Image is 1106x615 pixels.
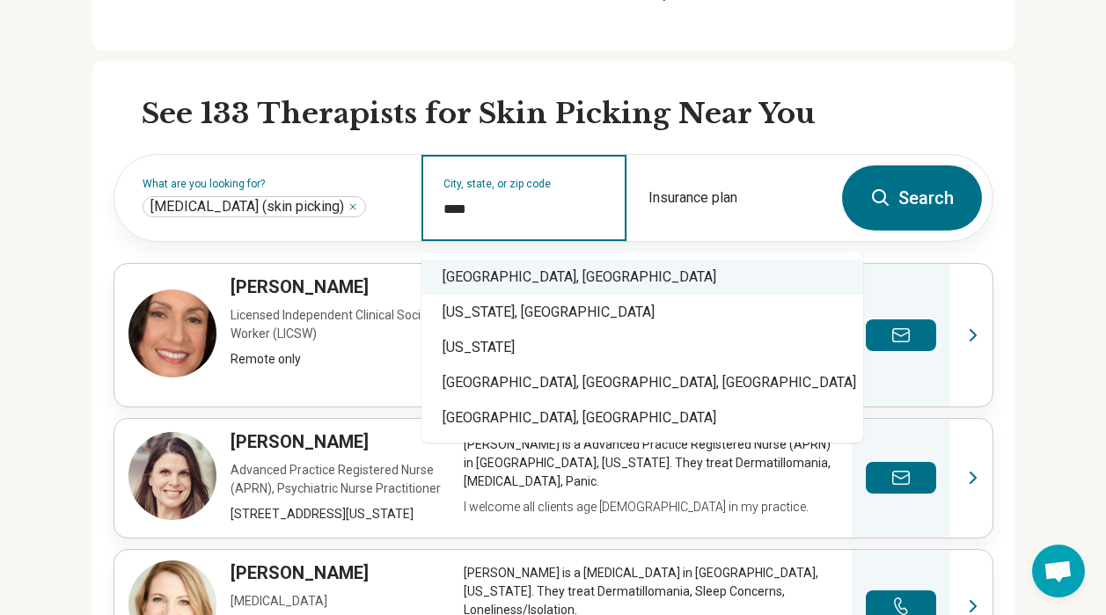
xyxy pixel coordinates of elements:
[150,198,344,216] span: [MEDICAL_DATA] (skin picking)
[421,400,863,436] div: [GEOGRAPHIC_DATA], [GEOGRAPHIC_DATA]
[421,253,863,443] div: Suggestions
[421,260,863,295] div: [GEOGRAPHIC_DATA], [GEOGRAPHIC_DATA]
[142,96,993,133] h2: See 133 Therapists for Skin Picking Near You
[143,196,366,217] div: Excoriation Disorder (skin picking)
[842,165,982,231] button: Search
[1032,545,1085,597] div: Open chat
[421,365,863,400] div: [GEOGRAPHIC_DATA], [GEOGRAPHIC_DATA], [GEOGRAPHIC_DATA]
[143,179,400,189] label: What are you looking for?
[421,295,863,330] div: [US_STATE], [GEOGRAPHIC_DATA]
[866,462,936,494] button: Send a message
[348,201,358,212] button: Excoriation Disorder (skin picking)
[866,319,936,351] button: Send a message
[421,330,863,365] div: [US_STATE]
